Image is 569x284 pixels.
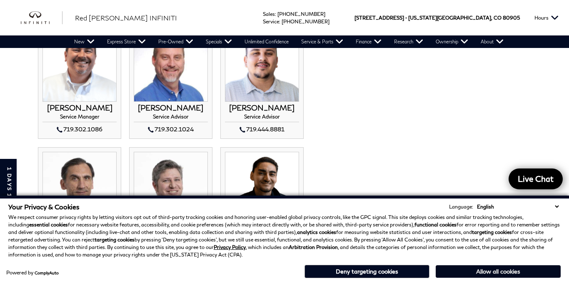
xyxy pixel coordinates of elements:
strong: Arbitration Provision [289,244,338,250]
span: Service [263,18,279,25]
a: Express Store [101,35,152,48]
a: Research [388,35,429,48]
nav: Main Navigation [68,35,510,48]
span: Red [PERSON_NAME] INFINITI [75,14,177,22]
a: Specials [200,35,238,48]
strong: essential cookies [29,221,68,228]
a: Unlimited Confidence [238,35,295,48]
h4: Service Advisor [225,114,299,122]
a: [PHONE_NUMBER] [282,18,329,25]
h4: Service Advisor [134,114,208,122]
a: ComplyAuto [35,270,59,275]
a: [PHONE_NUMBER] [277,11,325,17]
span: Your Privacy & Cookies [8,203,80,211]
h3: [PERSON_NAME] [225,104,299,112]
div: 719.302.1086 [42,124,117,134]
a: About [474,35,510,48]
span: Live Chat [514,173,558,184]
a: New [68,35,101,48]
button: Deny targeting cookies [304,265,429,278]
strong: targeting cookies [95,236,135,243]
img: CHUCK HOYLE [134,28,208,102]
a: Finance [349,35,388,48]
img: Brett Ruppert [134,152,208,226]
a: Privacy Policy [214,244,246,250]
button: Allow all cookies [436,265,561,278]
span: : [279,18,280,25]
img: Nicolae Mitrica [42,152,117,226]
div: Language: [449,204,473,209]
h4: Service Manager [42,114,117,122]
a: Service & Parts [295,35,349,48]
span: : [275,11,276,17]
p: We respect consumer privacy rights by letting visitors opt out of third-party tracking cookies an... [8,214,561,259]
img: JAMISON HOLLINS [225,28,299,102]
span: Sales [263,11,275,17]
div: 719.444.8881 [225,124,299,134]
strong: targeting cookies [472,229,512,235]
a: Ownership [429,35,474,48]
a: [STREET_ADDRESS] • [US_STATE][GEOGRAPHIC_DATA], CO 80905 [354,15,520,21]
a: Pre-Owned [152,35,200,48]
a: Live Chat [509,168,563,189]
img: CHRIS COLEMAN [42,28,117,102]
h3: [PERSON_NAME] [42,104,117,112]
strong: functional cookies [414,221,457,228]
div: Powered by [6,270,59,275]
select: Language Select [475,203,561,211]
a: infiniti [21,11,62,25]
img: Andrew Tafoya [225,152,299,226]
h3: [PERSON_NAME] [134,104,208,112]
strong: analytics cookies [297,229,336,235]
img: INFINITI [21,11,62,25]
div: 719.302.1024 [134,124,208,134]
a: Red [PERSON_NAME] INFINITI [75,13,177,23]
